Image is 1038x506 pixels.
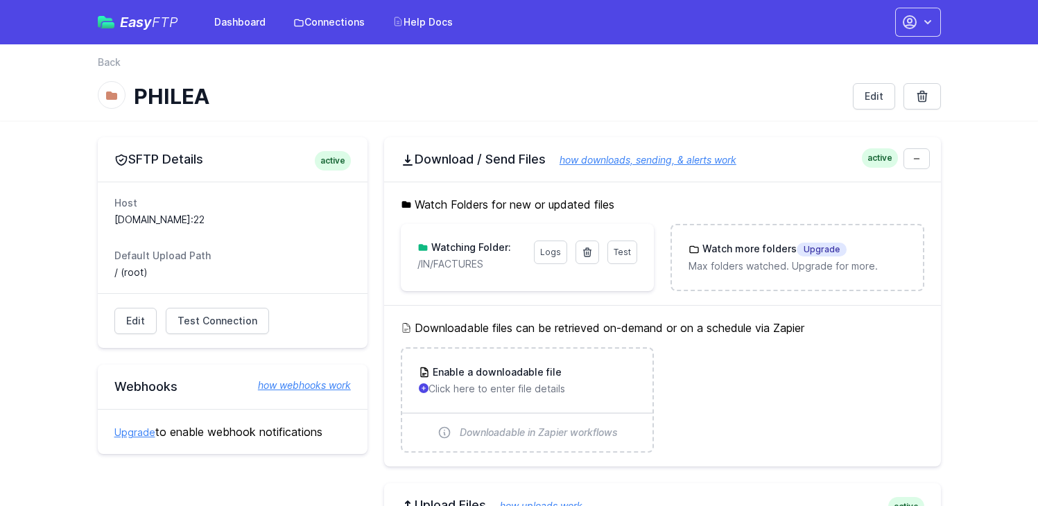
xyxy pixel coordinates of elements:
[797,243,847,256] span: Upgrade
[98,409,367,454] div: to enable webhook notifications
[114,196,351,210] dt: Host
[114,249,351,263] dt: Default Upload Path
[429,241,511,254] h3: Watching Folder:
[98,55,121,69] a: Back
[402,349,652,451] a: Enable a downloadable file Click here to enter file details Downloadable in Zapier workflows
[152,14,178,30] span: FTP
[114,308,157,334] a: Edit
[607,241,637,264] a: Test
[969,437,1021,489] iframe: Drift Widget Chat Controller
[114,213,351,227] dd: [DOMAIN_NAME]:22
[134,84,842,109] h1: PHILEA
[98,16,114,28] img: easyftp_logo.png
[853,83,895,110] a: Edit
[700,242,847,256] h3: Watch more folders
[114,426,155,438] a: Upgrade
[419,382,636,396] p: Click here to enter file details
[98,55,941,78] nav: Breadcrumb
[672,225,922,290] a: Watch more foldersUpgrade Max folders watched. Upgrade for more.
[401,320,924,336] h5: Downloadable files can be retrieved on-demand or on a schedule via Zapier
[546,154,736,166] a: how downloads, sending, & alerts work
[166,308,269,334] a: Test Connection
[614,247,631,257] span: Test
[862,148,898,168] span: active
[114,378,351,395] h2: Webhooks
[430,365,562,379] h3: Enable a downloadable file
[206,10,274,35] a: Dashboard
[417,257,526,271] p: /IN/FACTURES
[114,151,351,168] h2: SFTP Details
[285,10,373,35] a: Connections
[244,378,351,392] a: how webhooks work
[178,314,257,328] span: Test Connection
[401,151,924,168] h2: Download / Send Files
[98,15,178,29] a: EasyFTP
[460,426,618,439] span: Downloadable in Zapier workflows
[534,241,567,264] a: Logs
[114,265,351,279] dd: / (root)
[384,10,461,35] a: Help Docs
[401,196,924,213] h5: Watch Folders for new or updated files
[689,259,906,273] p: Max folders watched. Upgrade for more.
[315,151,351,171] span: active
[120,15,178,29] span: Easy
